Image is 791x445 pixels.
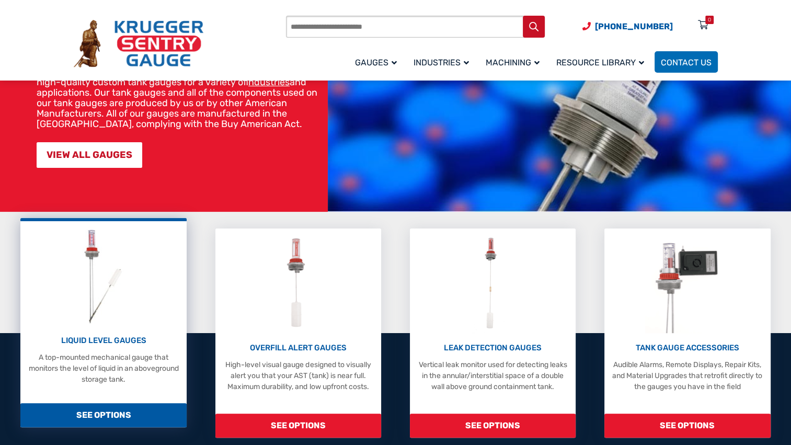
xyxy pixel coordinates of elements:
span: SEE OPTIONS [604,414,771,438]
p: TANK GAUGE ACCESSORIES [610,342,765,354]
span: [PHONE_NUMBER] [595,21,673,31]
p: Audible Alarms, Remote Displays, Repair Kits, and Material Upgrades that retrofit directly to the... [610,359,765,392]
span: SEE OPTIONS [20,403,187,427]
div: 0 [708,16,711,24]
span: SEE OPTIONS [215,414,382,438]
img: Liquid Level Gauges [76,226,131,326]
a: Machining [479,50,550,74]
a: VIEW ALL GAUGES [37,142,142,168]
img: Leak Detection Gauges [472,234,513,333]
a: Gauges [349,50,407,74]
p: LIQUID LEVEL GAUGES [26,335,181,347]
p: At [PERSON_NAME] Sentry Gauge, for over 75 years we have manufactured over three million liquid-l... [37,56,323,129]
a: Phone Number (920) 434-8860 [582,20,673,33]
a: Contact Us [655,51,718,73]
span: Industries [414,58,469,67]
a: Leak Detection Gauges LEAK DETECTION GAUGES Vertical leak monitor used for detecting leaks in the... [410,229,576,438]
a: Resource Library [550,50,655,74]
p: OVERFILL ALERT GAUGES [221,342,376,354]
img: Overfill Alert Gauges [275,234,322,333]
a: Overfill Alert Gauges OVERFILL ALERT GAUGES High-level visual gauge designed to visually alert yo... [215,229,382,438]
a: Industries [407,50,479,74]
span: SEE OPTIONS [410,414,576,438]
a: industries [248,76,290,88]
p: A top-mounted mechanical gauge that monitors the level of liquid in an aboveground storage tank. [26,352,181,385]
span: Resource Library [556,58,644,67]
span: Gauges [355,58,397,67]
span: Machining [486,58,540,67]
a: Tank Gauge Accessories TANK GAUGE ACCESSORIES Audible Alarms, Remote Displays, Repair Kits, and M... [604,229,771,438]
p: High-level visual gauge designed to visually alert you that your AST (tank) is near full. Maximum... [221,359,376,392]
img: Krueger Sentry Gauge [74,20,203,68]
span: Contact Us [661,58,712,67]
p: LEAK DETECTION GAUGES [415,342,571,354]
img: Tank Gauge Accessories [645,234,729,333]
a: Liquid Level Gauges LIQUID LEVEL GAUGES A top-mounted mechanical gauge that monitors the level of... [20,218,187,427]
p: Vertical leak monitor used for detecting leaks in the annular/interstitial space of a double wall... [415,359,571,392]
